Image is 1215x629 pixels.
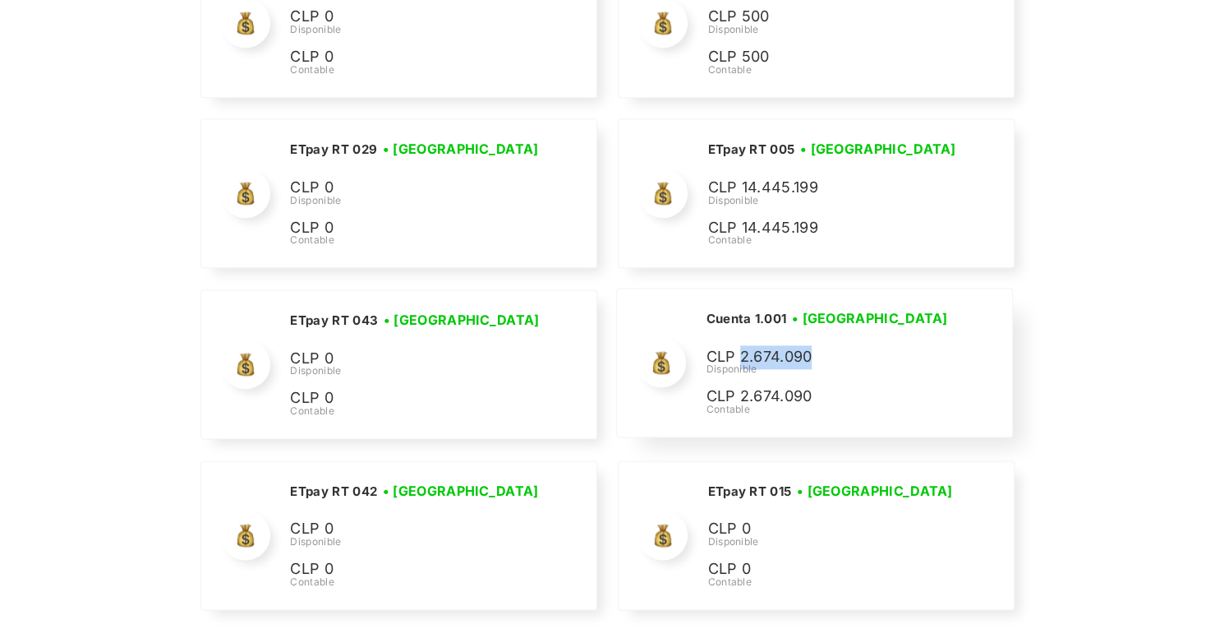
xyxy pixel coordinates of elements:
p: CLP 14.445.199 [707,216,954,240]
div: Contable [290,233,544,247]
p: CLP 500 [707,45,954,69]
p: CLP 0 [290,347,536,371]
div: Disponible [290,22,544,37]
div: Disponible [707,22,962,37]
p: CLP 500 [707,5,954,29]
h2: ETpay RT 043 [290,312,378,329]
div: Disponible [707,534,958,549]
p: CLP 0 [290,557,536,581]
h3: • [GEOGRAPHIC_DATA] [792,308,948,328]
div: Contable [707,575,958,590]
p: CLP 0 [707,557,954,581]
p: CLP 0 [290,45,536,69]
p: CLP 0 [290,5,536,29]
p: CLP 0 [290,216,536,240]
p: CLP 2.674.090 [706,385,952,409]
h3: • [GEOGRAPHIC_DATA] [800,139,956,159]
div: Contable [706,402,953,417]
h3: • [GEOGRAPHIC_DATA] [384,310,540,330]
div: Contable [290,575,544,590]
div: Contable [707,233,961,247]
div: Disponible [290,193,544,208]
p: CLP 14.445.199 [707,176,954,200]
h2: ETpay RT 005 [707,141,794,158]
div: Disponible [707,193,961,208]
h2: ETpay RT 029 [290,141,377,158]
p: CLP 0 [290,386,536,410]
p: CLP 2.674.090 [706,345,952,369]
p: CLP 0 [707,517,954,541]
h3: • [GEOGRAPHIC_DATA] [797,481,953,501]
h3: • [GEOGRAPHIC_DATA] [383,481,539,501]
div: Disponible [290,363,545,378]
h2: ETpay RT 015 [707,483,791,500]
div: Contable [290,404,545,419]
div: Disponible [290,534,544,549]
h3: • [GEOGRAPHIC_DATA] [383,139,539,159]
div: Contable [707,62,962,77]
h2: Cuenta 1.001 [706,311,786,327]
p: CLP 0 [290,176,536,200]
p: CLP 0 [290,517,536,541]
div: Contable [290,62,544,77]
div: Disponible [706,362,953,377]
h2: ETpay RT 042 [290,483,377,500]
